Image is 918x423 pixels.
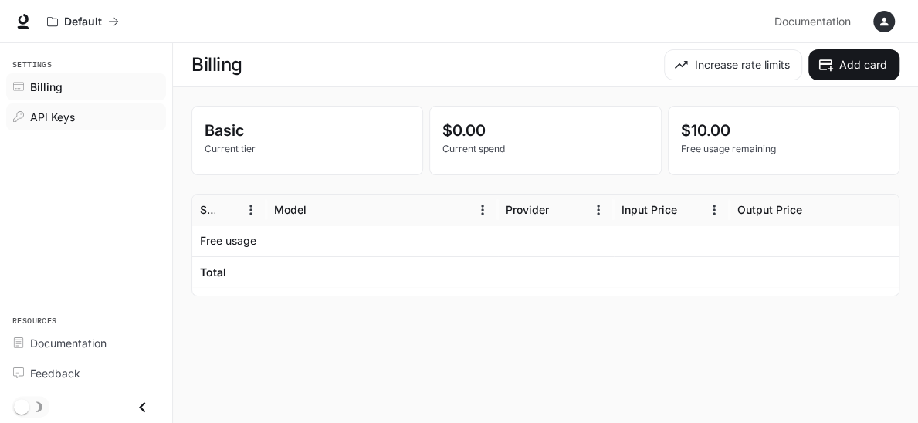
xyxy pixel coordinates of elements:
[442,142,648,156] p: Current spend
[804,198,827,222] button: Sort
[550,198,574,222] button: Sort
[774,12,851,32] span: Documentation
[442,119,648,142] p: $0.00
[239,198,263,222] button: Menu
[40,6,126,37] button: All workspaces
[768,6,862,37] a: Documentation
[681,142,886,156] p: Free usage remaining
[274,203,307,216] div: Model
[506,203,549,216] div: Provider
[664,49,802,80] button: Increase rate limits
[30,109,75,125] span: API Keys
[622,203,677,216] div: Input Price
[737,203,802,216] div: Output Price
[471,198,494,222] button: Menu
[681,119,886,142] p: $10.00
[6,73,166,100] a: Billing
[14,398,29,415] span: Dark mode toggle
[200,265,226,280] h6: Total
[200,203,215,216] div: Service
[6,330,166,357] a: Documentation
[205,119,410,142] p: Basic
[703,198,726,222] button: Menu
[808,49,899,80] button: Add card
[587,198,610,222] button: Menu
[30,335,107,351] span: Documentation
[216,198,239,222] button: Sort
[200,233,256,249] p: Free usage
[191,49,242,80] h1: Billing
[30,365,80,381] span: Feedback
[64,15,102,29] p: Default
[6,103,166,130] a: API Keys
[308,198,331,222] button: Sort
[205,142,410,156] p: Current tier
[679,198,702,222] button: Sort
[125,391,160,423] button: Close drawer
[30,79,63,95] span: Billing
[6,360,166,387] a: Feedback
